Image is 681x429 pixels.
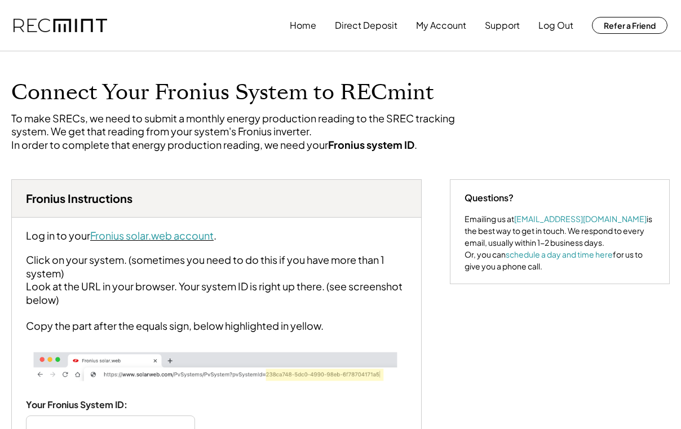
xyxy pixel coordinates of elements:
button: Log Out [538,14,573,37]
div: To make SRECs, we need to submit a monthly energy production reading to the SREC tracking system.... [11,112,474,151]
button: Home [290,14,316,37]
button: Direct Deposit [335,14,397,37]
button: My Account [416,14,466,37]
a: Fronius solar.web account [90,229,214,242]
img: recmint-logotype%403x.png [14,19,107,33]
div: Your Fronius System ID: [26,399,139,411]
strong: Fronius system ID [328,138,414,151]
div: Log in to your . [26,229,216,242]
h1: Connect Your Fronius System to RECmint [11,79,474,106]
img: Screen%2BShot%2B2022-05-13%2Bat%2B15.02.45.png [26,344,407,388]
div: Questions? [465,191,514,205]
div: Emailing us at is the best way to get in touch. We respond to every email, usually within 1-2 bus... [465,213,655,272]
a: [EMAIL_ADDRESS][DOMAIN_NAME] [514,214,647,224]
a: schedule a day and time here [506,249,613,259]
button: Refer a Friend [592,17,667,34]
h3: Fronius Instructions [26,191,132,206]
button: Support [485,14,520,37]
div: Click on your system. (sometimes you need to do this if you have more than 1 system) Look at the ... [26,253,407,332]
